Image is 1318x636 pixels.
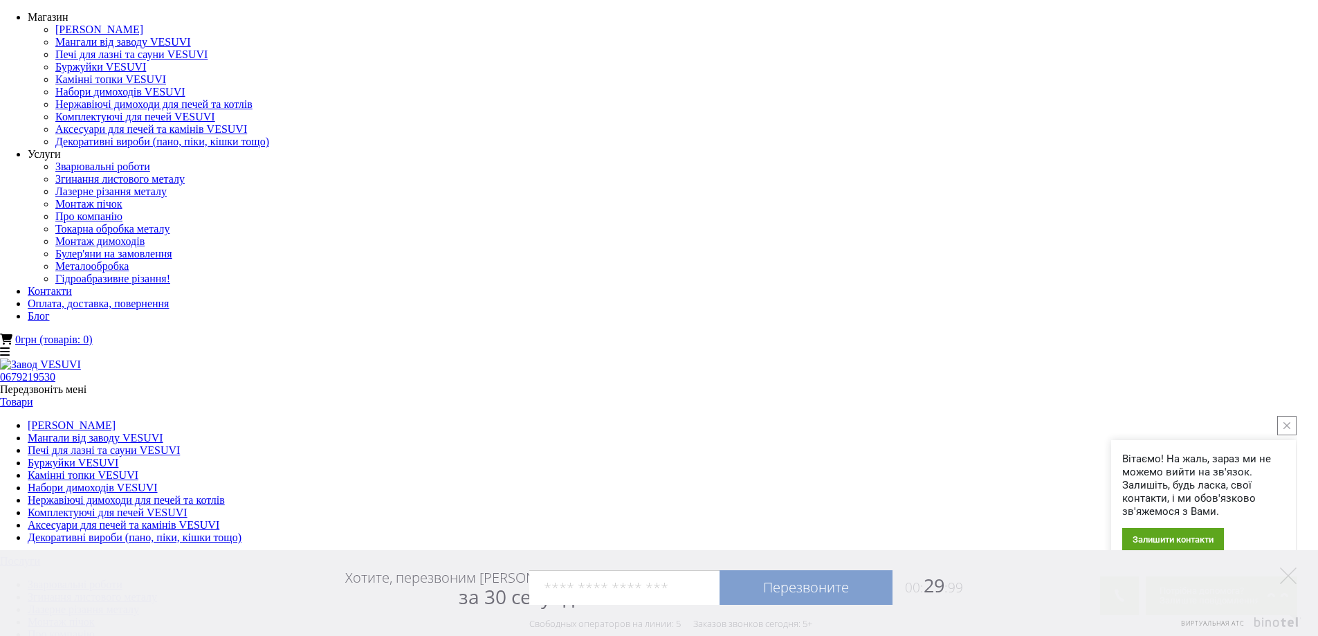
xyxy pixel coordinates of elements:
a: Печі для лазні та сауни VESUVI [55,48,208,60]
a: Декоративні вироби (пано, піки, кішки тощо) [55,136,269,147]
a: Комплектуючі для печей VESUVI [28,507,187,518]
a: Мангали від заводу VESUVI [28,432,163,444]
a: Декоративні вироби (пано, піки, кішки тощо) [28,531,241,543]
a: Гідроабразивне різання! [55,273,170,284]
a: Камінні топки VESUVI [55,73,166,85]
span: :99 [944,579,963,597]
a: [PERSON_NAME] [28,419,116,431]
a: Зварювальні роботи [55,161,150,172]
div: Услуги [28,148,1318,161]
div: Хотите, перезвоним [PERSON_NAME] [345,569,583,608]
div: Залишити контакти [1122,528,1224,551]
a: 0грн (товарів: 0) [15,334,92,345]
a: Аксесуари для печей та камінів VESUVI [28,519,219,531]
a: Про компанію [55,210,122,222]
a: Лазерне різання металу [55,185,167,197]
button: close button [1277,416,1297,435]
div: Вітаємо! На жаль, зараз ми не можемо вийти на зв'язок. Залишіть, будь ласка, свої контакти, і ми ... [1122,453,1285,518]
a: Аксесуари для печей та камінів VESUVI [55,123,247,135]
a: Нержавіючі димоходи для печей та котлів [28,494,225,506]
a: Токарна обробка металу [55,223,170,235]
a: Буржуйки VESUVI [55,61,146,73]
a: Блог [28,310,50,322]
div: Магазин [28,11,1318,24]
a: Мангали від заводу VESUVI [55,36,191,48]
a: Камінні топки VESUVI [28,469,138,481]
a: Контакти [28,285,72,297]
a: Виртуальная АТС [1173,617,1301,636]
a: Комплектуючі для печей VESUVI [55,111,215,122]
a: [PERSON_NAME] [55,24,143,35]
span: 00: [905,579,924,597]
a: Монтаж пічок [55,198,122,210]
a: Оплата, доставка, повернення [28,298,169,309]
a: Набори димоходів VESUVI [55,86,185,98]
a: Набори димоходів VESUVI [28,482,158,493]
span: 29 [893,572,963,598]
a: Печі для лазні та сауни VESUVI [28,444,180,456]
a: Монтаж димоходів [55,235,145,247]
a: Металообробка [55,260,129,272]
a: Згинання листового металу [55,173,185,185]
span: Виртуальная АТС [1181,619,1245,628]
a: Булер'яни на замовлення [55,248,172,260]
a: Буржуйки VESUVI [28,457,118,469]
a: Перезвоните [720,570,893,605]
a: Нержавіючі димоходи для печей та котлів [55,98,253,110]
span: за 30 секунд? [459,583,583,610]
div: Свободных операторов на линии: 5 Заказов звонков сегодня: 5+ [529,618,812,629]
